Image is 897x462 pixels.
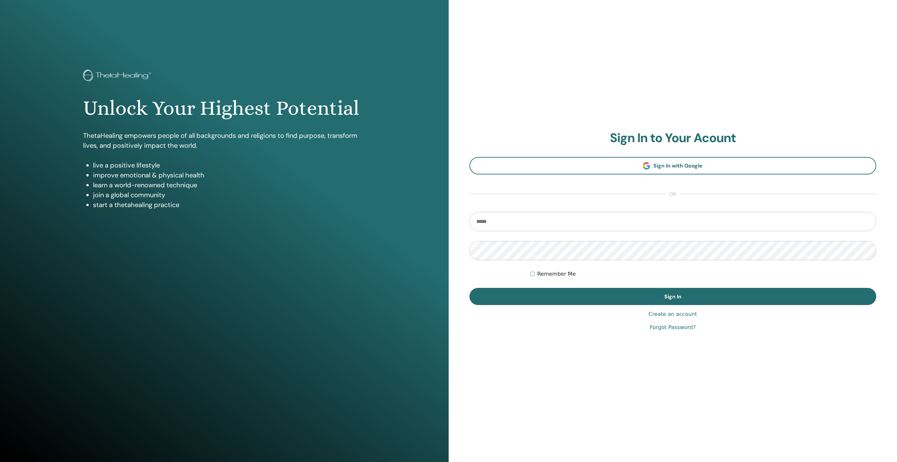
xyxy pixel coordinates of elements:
[653,162,703,169] span: Sign In with Google
[650,323,696,331] a: Forgot Password?
[93,190,366,200] li: join a global community
[664,293,681,300] span: Sign In
[469,157,877,174] a: Sign In with Google
[530,270,876,278] div: Keep me authenticated indefinitely or until I manually logout
[666,190,680,198] span: or
[93,180,366,190] li: learn a world-renowned technique
[93,170,366,180] li: improve emotional & physical health
[93,160,366,170] li: live a positive lifestyle
[648,310,697,318] a: Create an account
[537,270,576,278] label: Remember Me
[93,200,366,210] li: start a thetahealing practice
[83,131,366,150] p: ThetaHealing empowers people of all backgrounds and religions to find purpose, transform lives, a...
[469,131,877,146] h2: Sign In to Your Acount
[83,96,366,120] h1: Unlock Your Highest Potential
[469,288,877,305] button: Sign In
